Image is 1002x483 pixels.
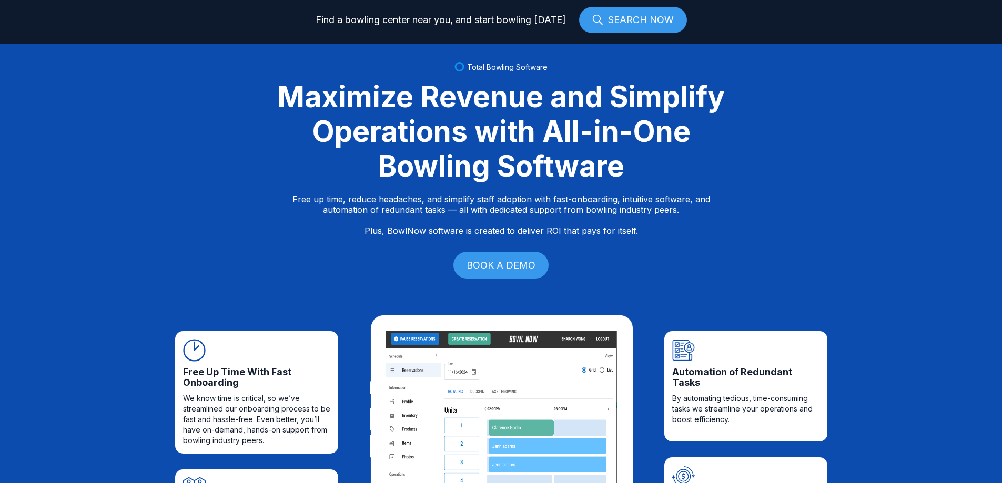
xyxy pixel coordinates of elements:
span: Find a bowling center near you, and start bowling [DATE] [316,15,566,25]
span: Automation of Redundant Tasks [672,367,819,388]
span: By automating tedious, time-consuming tasks we streamline your operations and boost efficiency. [672,393,819,425]
span: Total Bowling Software [467,63,548,71]
a: BOOK A DEMO [453,252,549,279]
a: SEARCH NOW [579,7,687,33]
span: Free Up Time With Fast Onboarding [183,367,330,388]
span: We know time is critical, so we’ve streamlined our onboarding process to be fast and hassle-free.... [183,393,330,446]
div: Maximize Revenue and Simplify Operations with All-in-One Bowling Software [265,79,738,183]
p: Free up time, reduce headaches, and simplify staff adoption with fast-onboarding, intuitive softw... [292,194,710,236]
